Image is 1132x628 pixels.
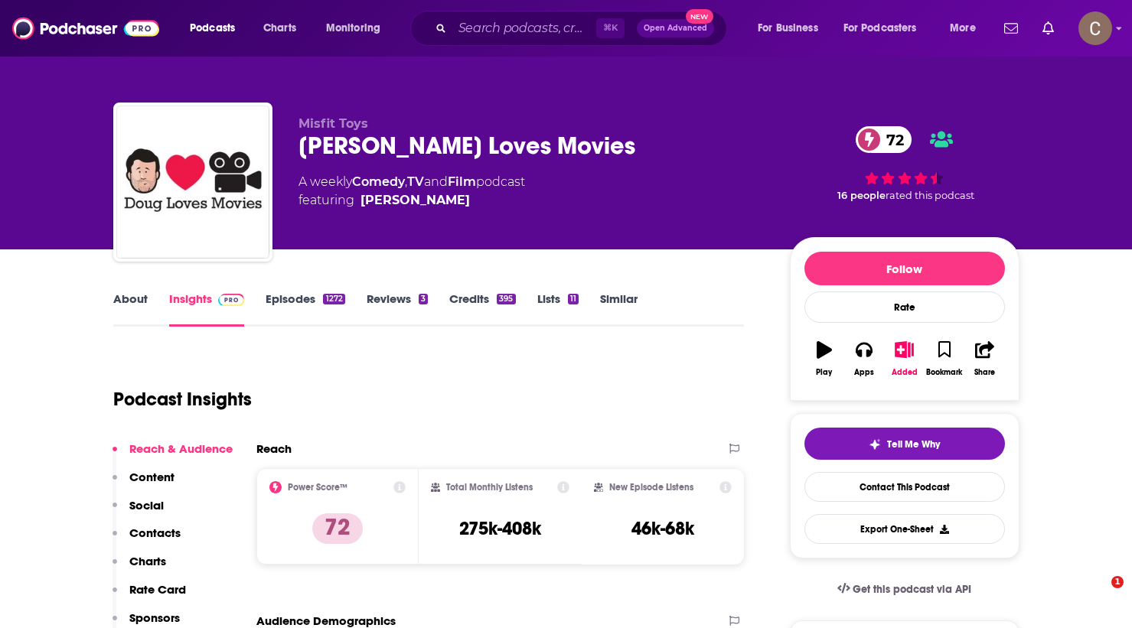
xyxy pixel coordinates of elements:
[129,554,166,568] p: Charts
[816,368,832,377] div: Play
[113,291,148,327] a: About
[298,173,525,210] div: A weekly podcast
[113,498,164,526] button: Social
[12,14,159,43] img: Podchaser - Follow, Share and Rate Podcasts
[871,126,912,153] span: 72
[804,331,844,386] button: Play
[129,526,181,540] p: Contacts
[129,498,164,512] p: Social
[169,291,245,327] a: InsightsPodchaser Pro
[834,16,939,41] button: open menu
[129,582,186,597] p: Rate Card
[360,191,470,210] a: Doug Benson
[747,16,837,41] button: open menu
[218,294,245,306] img: Podchaser Pro
[926,368,962,377] div: Bookmark
[113,554,166,582] button: Charts
[1078,11,1112,45] span: Logged in as clay.bolton
[113,441,233,470] button: Reach & Audience
[312,513,363,544] p: 72
[449,291,515,327] a: Credits395
[367,291,428,327] a: Reviews3
[113,388,252,411] h1: Podcast Insights
[537,291,579,327] a: Lists11
[315,16,400,41] button: open menu
[596,18,625,38] span: ⌘ K
[998,15,1024,41] a: Show notifications dropdown
[843,18,917,39] span: For Podcasters
[854,368,874,377] div: Apps
[424,174,448,189] span: and
[256,441,292,456] h2: Reach
[887,438,940,451] span: Tell Me Why
[964,331,1004,386] button: Share
[925,331,964,386] button: Bookmark
[405,174,407,189] span: ,
[129,470,175,484] p: Content
[352,174,405,189] a: Comedy
[1078,11,1112,45] button: Show profile menu
[637,19,714,37] button: Open AdvancedNew
[939,16,995,41] button: open menu
[974,368,995,377] div: Share
[129,610,180,625] p: Sponsors
[950,18,976,39] span: More
[853,583,971,596] span: Get this podcast via API
[886,190,974,201] span: rated this podcast
[568,294,579,304] div: 11
[266,291,344,327] a: Episodes1272
[790,116,1019,211] div: 72 16 peoplerated this podcast
[804,472,1005,502] a: Contact This Podcast
[804,291,1005,323] div: Rate
[407,174,424,189] a: TV
[1036,15,1060,41] a: Show notifications dropdown
[113,582,186,610] button: Rate Card
[452,16,596,41] input: Search podcasts, credits, & more...
[804,514,1005,544] button: Export One-Sheet
[804,428,1005,460] button: tell me why sparkleTell Me Why
[884,331,924,386] button: Added
[600,291,638,327] a: Similar
[419,294,428,304] div: 3
[298,191,525,210] span: featuring
[1111,576,1124,588] span: 1
[631,517,694,540] h3: 46k-68k
[113,526,181,554] button: Contacts
[1078,11,1112,45] img: User Profile
[644,24,707,32] span: Open Advanced
[758,18,818,39] span: For Business
[446,482,533,493] h2: Total Monthly Listens
[856,126,912,153] a: 72
[844,331,884,386] button: Apps
[253,16,305,41] a: Charts
[179,16,255,41] button: open menu
[113,470,175,498] button: Content
[609,482,693,493] h2: New Episode Listens
[837,190,886,201] span: 16 people
[425,11,742,46] div: Search podcasts, credits, & more...
[497,294,515,304] div: 395
[256,613,396,628] h2: Audience Demographics
[288,482,347,493] h2: Power Score™
[892,368,918,377] div: Added
[129,441,233,456] p: Reach & Audience
[1080,576,1117,613] iframe: Intercom live chat
[825,571,984,608] a: Get this podcast via API
[869,438,881,451] img: tell me why sparkle
[448,174,476,189] a: Film
[263,18,296,39] span: Charts
[190,18,235,39] span: Podcasts
[804,252,1005,285] button: Follow
[323,294,344,304] div: 1272
[459,517,541,540] h3: 275k-408k
[686,9,713,24] span: New
[326,18,380,39] span: Monitoring
[116,106,269,259] img: Doug Loves Movies
[298,116,368,131] span: Misfit Toys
